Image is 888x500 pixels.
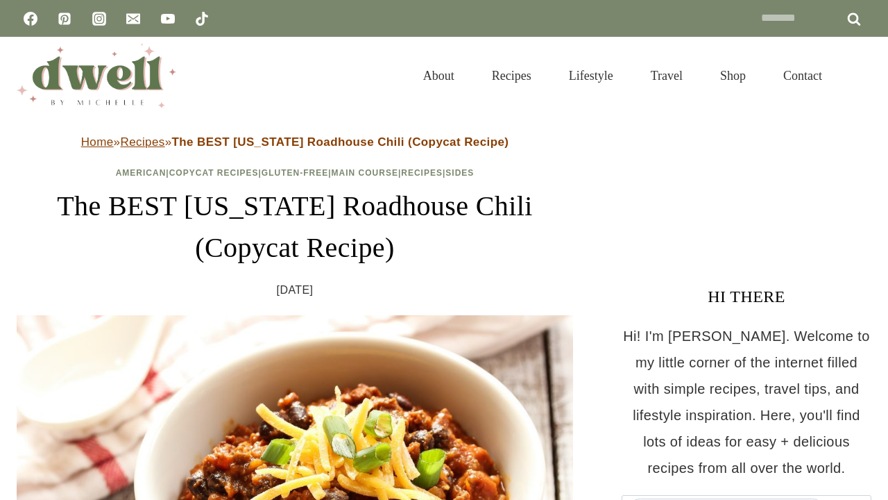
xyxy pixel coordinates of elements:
h3: HI THERE [622,284,871,309]
span: | | | | | [116,168,475,178]
a: Recipes [473,51,550,100]
time: [DATE] [277,280,314,301]
span: » » [81,135,509,149]
a: Main Course [332,168,398,178]
a: About [404,51,473,100]
p: Hi! I'm [PERSON_NAME]. Welcome to my little corner of the internet filled with simple recipes, tr... [622,323,871,481]
a: Copycat Recipes [169,168,259,178]
a: Home [81,135,114,149]
nav: Primary Navigation [404,51,841,100]
a: American [116,168,166,178]
button: View Search Form [848,64,871,87]
a: Lifestyle [550,51,632,100]
img: DWELL by michelle [17,44,176,108]
a: Shop [701,51,765,100]
a: Recipes [401,168,443,178]
a: Email [119,5,147,33]
a: TikTok [188,5,216,33]
strong: The BEST [US_STATE] Roadhouse Chili (Copycat Recipe) [172,135,509,149]
a: Travel [632,51,701,100]
a: Recipes [120,135,164,149]
h1: The BEST [US_STATE] Roadhouse Chili (Copycat Recipe) [17,185,573,269]
a: Pinterest [51,5,78,33]
a: Gluten-Free [262,168,328,178]
a: Facebook [17,5,44,33]
a: Instagram [85,5,113,33]
a: Contact [765,51,841,100]
a: Sides [445,168,474,178]
a: YouTube [154,5,182,33]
